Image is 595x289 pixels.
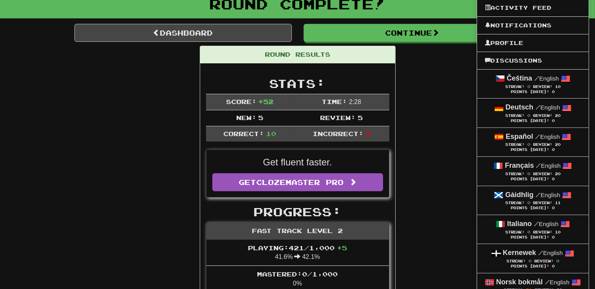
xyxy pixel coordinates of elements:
[206,77,389,90] h2: Stats:
[505,113,524,118] span: Streak:
[485,118,581,124] div: Points [DATE]: 0
[485,90,581,95] div: Points [DATE]: 0
[503,249,536,257] strong: Kernewek
[349,99,361,105] span: 2 : 28
[337,244,347,251] span: + 5
[212,173,383,191] a: GetClozemaster Pro
[477,157,589,185] a: Français /English Streak: 0 Review: 20 Points [DATE]: 0
[223,130,264,137] span: Correct:
[256,178,344,187] span: Clozemaster Pro
[527,200,530,205] span: 0
[505,172,524,176] span: Streak:
[545,278,550,285] span: /
[527,171,530,176] span: 0
[485,177,581,182] div: Points [DATE]: 0
[477,215,589,244] a: Italiano /English Streak: 0 Review: 10 Points [DATE]: 0
[505,142,524,147] span: Streak:
[226,98,257,105] span: Score:
[535,104,541,111] span: /
[533,230,552,234] span: Review:
[535,133,540,140] span: /
[506,259,526,263] span: Streak:
[477,186,589,215] a: Gàidhlig /English Streak: 0 Review: 11 Points [DATE]: 0
[555,113,561,118] span: 20
[535,104,560,111] small: English
[528,258,532,263] span: 0
[505,230,524,234] span: Streak:
[545,279,570,285] small: English
[485,235,581,240] div: Points [DATE]: 0
[534,75,559,82] small: English
[555,172,561,176] span: 20
[304,24,521,42] button: Continue
[206,240,389,266] li: 41.6% 42.1%
[506,103,534,111] strong: Deutsch
[477,56,589,66] a: Discussions
[535,191,541,198] span: /
[534,75,539,82] span: /
[322,98,347,105] span: Time:
[507,74,532,82] strong: Čeština
[266,130,276,137] span: 10
[533,172,552,176] span: Review:
[496,278,543,286] strong: Norsk bokmål
[535,192,560,198] small: English
[533,201,552,205] span: Review:
[533,142,552,147] span: Review:
[556,258,559,263] span: 0
[505,162,534,169] strong: Français
[533,84,552,89] span: Review:
[236,114,257,121] span: New:
[505,84,524,89] span: Streak:
[200,46,395,63] div: Round Results
[248,244,347,251] span: Playing: 421 / 1,000
[534,221,559,227] small: English
[258,114,263,121] span: 5
[527,84,530,89] span: 0
[477,99,589,127] a: Deutsch /English Streak: 0 Review: 20 Points [DATE]: 0
[505,201,524,205] span: Streak:
[507,220,532,228] strong: Italiano
[536,162,541,169] span: /
[358,114,363,121] span: 5
[533,113,552,118] span: Review:
[320,114,356,121] span: Review:
[485,264,581,269] div: Points [DATE]: 0
[534,220,539,227] span: /
[505,191,534,199] strong: Gàidhlig
[74,24,292,42] a: Dashboard
[527,230,530,234] span: 0
[527,113,530,118] span: 0
[485,147,581,153] div: Points [DATE]: 0
[477,128,589,156] a: Español /English Streak: 0 Review: 20 Points [DATE]: 0
[477,244,589,273] a: Kernewek /English Streak: 0 Review: 0 Points [DATE]: 0
[555,201,561,205] span: 11
[535,133,560,140] small: English
[555,84,561,89] span: 10
[527,142,530,147] span: 0
[365,130,370,137] span: 3
[206,223,389,240] div: Fast Track Level 2
[534,259,553,263] span: Review:
[257,270,338,278] span: Mastered: 0 / 1,000
[258,98,273,105] span: + 52
[206,205,389,218] h2: Progress:
[555,142,561,147] span: 20
[477,20,589,31] a: Notifications
[506,133,533,140] strong: Español
[477,3,589,13] a: Activity Feed
[538,250,563,256] small: English
[313,130,364,137] span: Incorrect:
[477,70,589,98] a: Čeština /English Streak: 0 Review: 10 Points [DATE]: 0
[212,156,383,169] p: Get fluent faster.
[555,230,561,234] span: 10
[538,249,543,256] span: /
[477,38,589,48] a: Profile
[536,162,561,169] small: English
[485,206,581,211] div: Points [DATE]: 0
